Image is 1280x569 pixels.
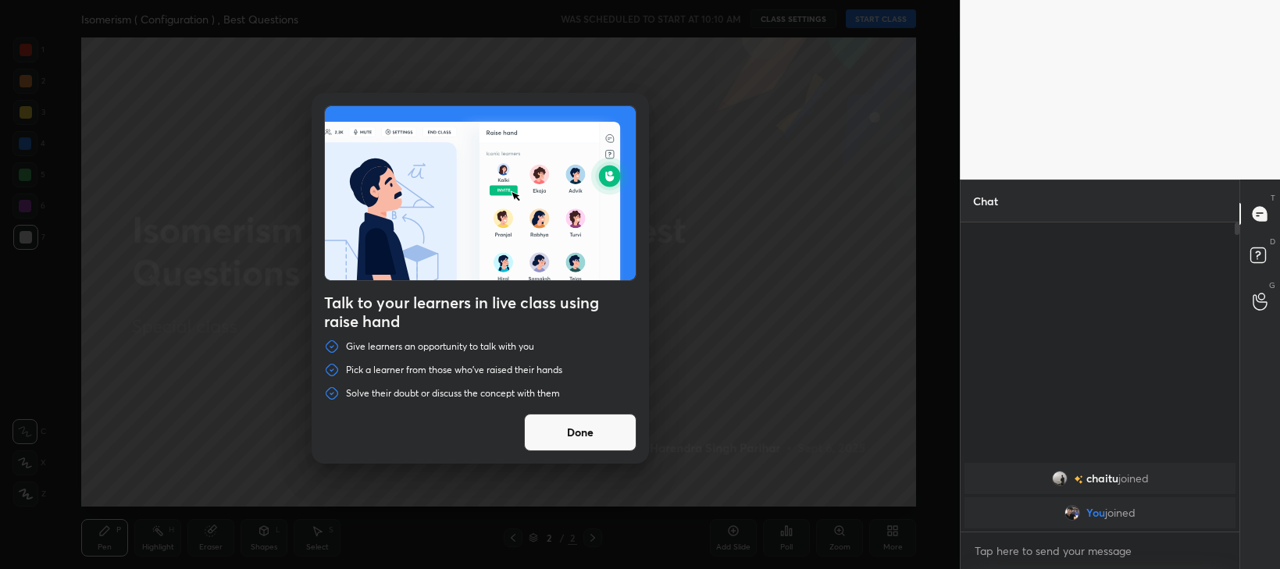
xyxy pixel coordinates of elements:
img: preRahAdop.42c3ea74.svg [325,106,636,280]
div: grid [961,460,1239,532]
img: be3b61014f794d9dad424d3853eeb6ff.jpg [1064,505,1080,521]
img: no-rating-badge.077c3623.svg [1074,475,1083,484]
p: Chat [961,180,1011,222]
span: chaitu [1086,472,1118,485]
h4: Talk to your learners in live class using raise hand [324,293,636,331]
p: Pick a learner from those who've raised their hands [346,364,562,376]
span: You [1086,507,1105,519]
img: 8e51fae7294a4ae89c8db8d7d69bf3f0.jpg [1052,471,1068,486]
span: joined [1105,507,1136,519]
p: D [1270,236,1275,247]
p: Give learners an opportunity to talk with you [346,340,534,353]
p: Solve their doubt or discuss the concept with them [346,387,560,400]
span: joined [1118,472,1149,485]
p: T [1271,192,1275,204]
p: G [1269,279,1275,291]
button: Done [524,414,636,451]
